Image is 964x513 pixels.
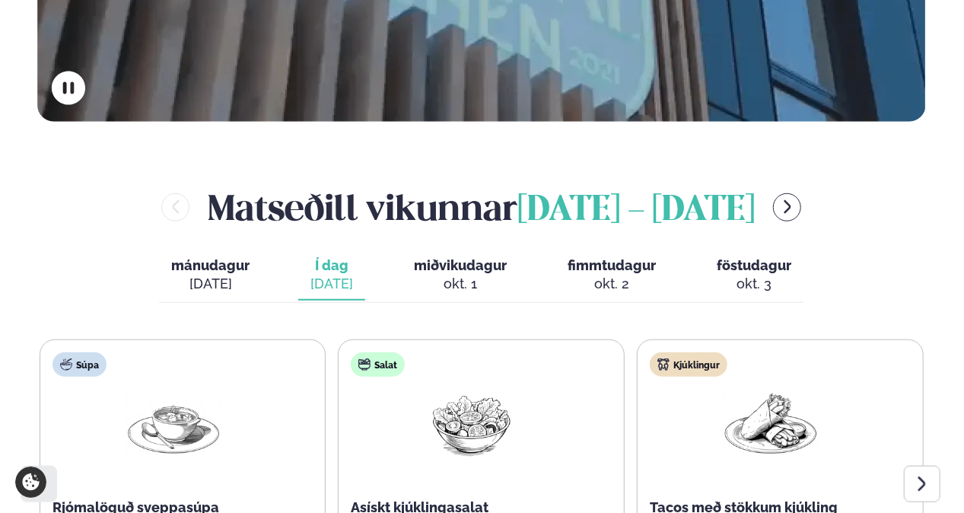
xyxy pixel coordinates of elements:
[402,250,519,301] button: miðvikudagur okt. 1
[171,257,250,273] span: mánudagur
[414,257,507,273] span: miðvikudagur
[358,358,371,371] img: salad.svg
[159,250,262,301] button: mánudagur [DATE]
[650,352,727,377] div: Kjúklingur
[717,275,791,293] div: okt. 3
[298,250,365,301] button: Í dag [DATE]
[60,358,72,371] img: soup.svg
[423,389,520,460] img: Salad.png
[161,193,189,221] button: menu-btn-left
[657,358,670,371] img: chicken.svg
[414,275,507,293] div: okt. 1
[705,250,803,301] button: föstudagur okt. 3
[517,194,755,228] span: [DATE] - [DATE]
[15,467,46,498] a: Cookie settings
[773,193,801,221] button: menu-btn-right
[717,257,791,273] span: föstudagur
[125,389,222,460] img: Soup.png
[555,250,668,301] button: fimmtudagur okt. 2
[208,183,755,232] h2: Matseðill vikunnar
[52,352,107,377] div: Súpa
[351,352,405,377] div: Salat
[568,275,656,293] div: okt. 2
[722,389,819,460] img: Wraps.png
[310,275,353,293] div: [DATE]
[568,257,656,273] span: fimmtudagur
[171,275,250,293] div: [DATE]
[310,256,353,275] span: Í dag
